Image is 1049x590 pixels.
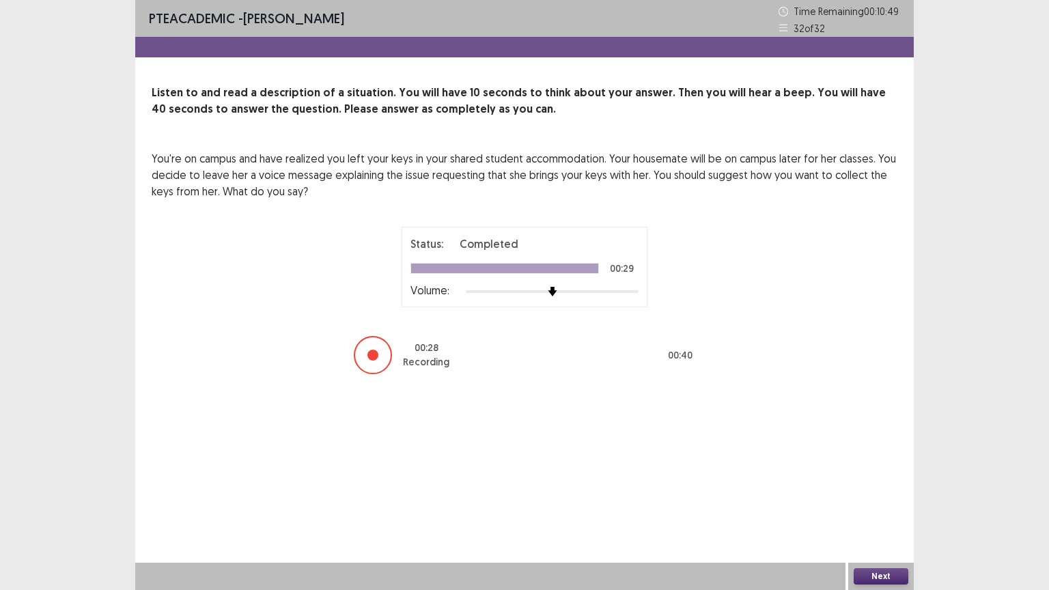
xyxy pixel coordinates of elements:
[794,4,900,18] p: Time Remaining 00 : 10 : 49
[415,341,438,355] p: 00 : 28
[149,8,344,29] p: - [PERSON_NAME]
[610,264,634,273] p: 00:29
[410,282,449,298] p: Volume:
[854,568,908,585] button: Next
[403,355,449,369] p: Recording
[410,236,443,252] p: Status:
[794,21,825,36] p: 32 of 32
[149,10,235,27] span: PTE academic
[152,150,897,199] p: You're on campus and have realized you left your keys in your shared student accommodation. Your ...
[152,85,897,117] p: Listen to and read a description of a situation. You will have 10 seconds to think about your ans...
[668,348,693,363] p: 00 : 40
[548,287,557,296] img: arrow-thumb
[460,236,518,252] p: Completed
